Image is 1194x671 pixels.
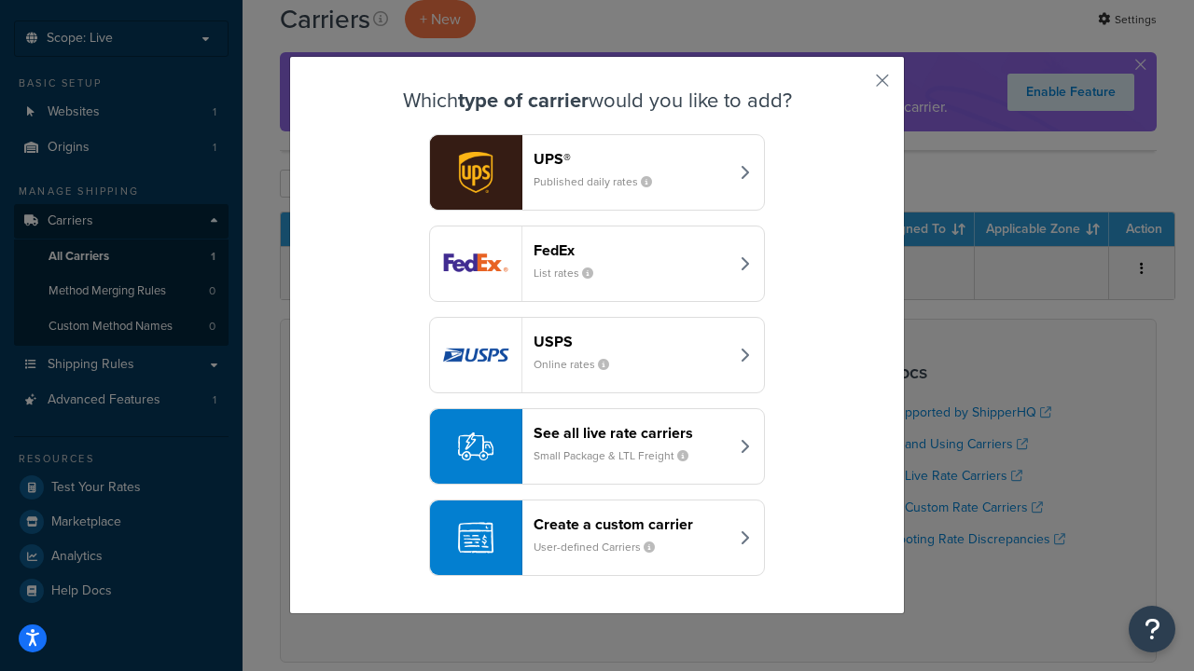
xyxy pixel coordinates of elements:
[429,317,765,393] button: usps logoUSPSOnline rates
[534,173,667,190] small: Published daily rates
[534,447,703,464] small: Small Package & LTL Freight
[429,134,765,211] button: ups logoUPS®Published daily rates
[534,515,729,533] header: Create a custom carrier
[534,150,729,168] header: UPS®
[534,265,608,281] small: List rates
[458,429,493,464] img: icon-carrier-liverate-becf4550.svg
[534,241,729,259] header: FedEx
[1129,606,1175,652] button: Open Resource Center
[430,318,521,392] img: usps logo
[429,226,765,302] button: fedEx logoFedExList rates
[534,356,624,373] small: Online rates
[429,408,765,485] button: See all live rate carriersSmall Package & LTL Freight
[534,539,670,555] small: User-defined Carriers
[458,520,493,555] img: icon-carrier-custom-c93b8a24.svg
[337,89,857,112] h3: Which would you like to add?
[430,135,521,210] img: ups logo
[430,226,521,301] img: fedEx logo
[429,500,765,576] button: Create a custom carrierUser-defined Carriers
[534,424,729,442] header: See all live rate carriers
[458,85,589,116] strong: type of carrier
[534,333,729,350] header: USPS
